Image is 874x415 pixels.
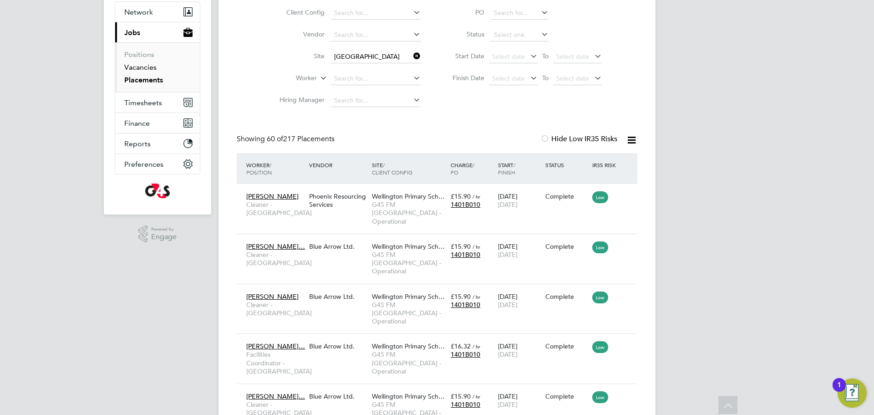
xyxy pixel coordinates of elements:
[124,50,154,59] a: Positions
[244,287,637,295] a: [PERSON_NAME]Cleaner - [GEOGRAPHIC_DATA]Blue Arrow Ltd.Wellington Primary Sch…G4S FM [GEOGRAPHIC_...
[498,301,518,309] span: [DATE]
[124,28,140,37] span: Jobs
[124,63,157,72] a: Vacancies
[545,292,588,301] div: Complete
[307,188,370,213] div: Phoenix Resourcing Services
[331,29,421,41] input: Search for...
[443,8,484,16] label: PO
[539,72,551,84] span: To
[496,188,543,213] div: [DATE]
[498,251,518,259] span: [DATE]
[451,301,480,309] span: 1401B010
[246,350,305,375] span: Facilities Coordinator - [GEOGRAPHIC_DATA]
[473,393,480,400] span: / hr
[491,29,549,41] input: Select one
[372,192,445,200] span: Wellington Primary Sch…
[124,76,163,84] a: Placements
[451,251,480,259] span: 1401B010
[451,342,471,350] span: £16.32
[124,160,163,169] span: Preferences
[498,350,518,359] span: [DATE]
[272,30,325,38] label: Vendor
[246,292,299,301] span: [PERSON_NAME]
[451,242,471,251] span: £15.90
[372,200,446,225] span: G4S FM [GEOGRAPHIC_DATA] - Operational
[331,94,421,107] input: Search for...
[115,133,200,154] button: Reports
[451,192,471,200] span: £15.90
[246,342,305,350] span: [PERSON_NAME]…
[115,2,200,22] button: Network
[272,96,325,104] label: Hiring Manager
[246,192,299,200] span: [PERSON_NAME]
[124,8,153,16] span: Network
[115,22,200,42] button: Jobs
[556,74,589,82] span: Select date
[498,200,518,209] span: [DATE]
[451,200,480,209] span: 1401B010
[451,292,471,301] span: £15.90
[473,343,480,350] span: / hr
[151,225,177,233] span: Powered by
[592,391,608,403] span: Low
[545,242,588,251] div: Complete
[540,134,617,143] label: Hide Low IR35 Risks
[331,51,421,63] input: Search for...
[592,292,608,303] span: Low
[246,392,305,400] span: [PERSON_NAME]…
[331,7,421,20] input: Search for...
[473,243,480,250] span: / hr
[496,388,543,413] div: [DATE]
[590,157,621,173] div: IR35 Risk
[837,385,841,397] div: 1
[372,292,445,301] span: Wellington Primary Sch…
[138,225,177,243] a: Powered byEngage
[496,338,543,363] div: [DATE]
[115,92,200,113] button: Timesheets
[331,72,421,85] input: Search for...
[264,74,317,83] label: Worker
[491,7,549,20] input: Search for...
[246,251,305,267] span: Cleaner - [GEOGRAPHIC_DATA]
[237,134,336,144] div: Showing
[556,52,589,61] span: Select date
[124,139,151,148] span: Reports
[244,337,637,345] a: [PERSON_NAME]…Facilities Coordinator - [GEOGRAPHIC_DATA]Blue Arrow Ltd.Wellington Primary Sch…G4S...
[451,350,480,359] span: 1401B010
[267,134,283,143] span: 60 of
[372,161,412,176] span: / Client Config
[372,350,446,375] span: G4S FM [GEOGRAPHIC_DATA] - Operational
[124,119,150,128] span: Finance
[451,400,480,409] span: 1401B010
[124,98,162,107] span: Timesheets
[592,191,608,203] span: Low
[443,52,484,60] label: Start Date
[246,200,305,217] span: Cleaner - [GEOGRAPHIC_DATA]
[492,74,525,82] span: Select date
[838,379,867,408] button: Open Resource Center, 1 new notification
[539,50,551,62] span: To
[498,400,518,409] span: [DATE]
[496,288,543,313] div: [DATE]
[545,392,588,400] div: Complete
[115,42,200,92] div: Jobs
[372,242,445,251] span: Wellington Primary Sch…
[244,387,637,395] a: [PERSON_NAME]…Cleaner - [GEOGRAPHIC_DATA]Blue Arrow Ltd.Wellington Primary Sch…G4S FM [GEOGRAPHIC...
[272,52,325,60] label: Site
[372,301,446,326] span: G4S FM [GEOGRAPHIC_DATA] - Operational
[498,161,515,176] span: / Finish
[151,233,177,241] span: Engage
[492,52,525,61] span: Select date
[370,157,448,180] div: Site
[496,157,543,180] div: Start
[473,293,480,300] span: / hr
[372,342,445,350] span: Wellington Primary Sch…
[244,237,637,245] a: [PERSON_NAME]…Cleaner - [GEOGRAPHIC_DATA]Blue Arrow Ltd.Wellington Primary Sch…G4S FM [GEOGRAPHIC...
[244,187,637,195] a: [PERSON_NAME]Cleaner - [GEOGRAPHIC_DATA]Phoenix Resourcing ServicesWellington Primary Sch…G4S FM ...
[272,8,325,16] label: Client Config
[543,157,590,173] div: Status
[307,288,370,305] div: Blue Arrow Ltd.
[307,338,370,355] div: Blue Arrow Ltd.
[545,342,588,350] div: Complete
[443,74,484,82] label: Finish Date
